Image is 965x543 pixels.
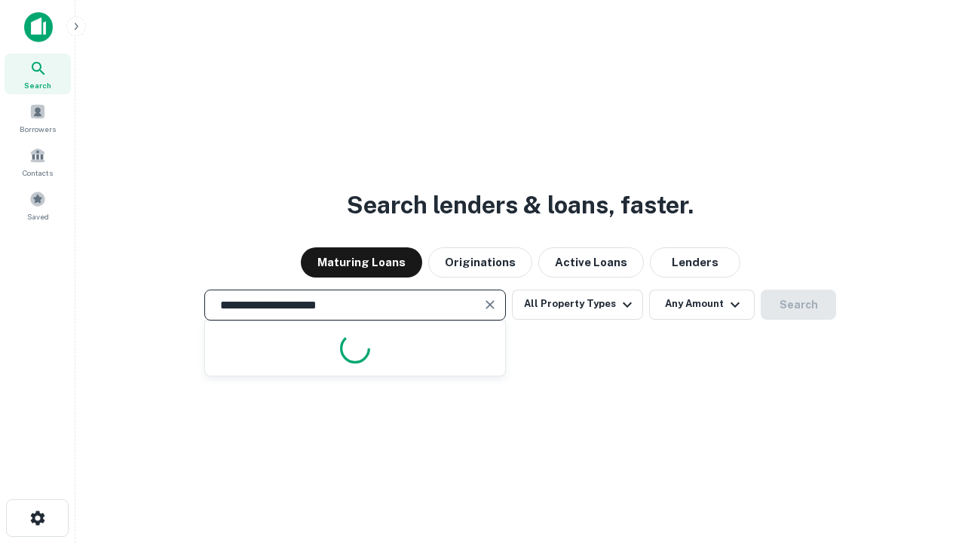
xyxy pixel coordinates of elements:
[23,167,53,179] span: Contacts
[24,79,51,91] span: Search
[428,247,532,278] button: Originations
[20,123,56,135] span: Borrowers
[5,185,71,225] a: Saved
[512,290,643,320] button: All Property Types
[5,97,71,138] a: Borrowers
[538,247,644,278] button: Active Loans
[5,141,71,182] a: Contacts
[27,210,49,222] span: Saved
[24,12,53,42] img: capitalize-icon.png
[890,422,965,495] iframe: Chat Widget
[650,247,740,278] button: Lenders
[5,54,71,94] a: Search
[301,247,422,278] button: Maturing Loans
[479,294,501,315] button: Clear
[347,187,694,223] h3: Search lenders & loans, faster.
[649,290,755,320] button: Any Amount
